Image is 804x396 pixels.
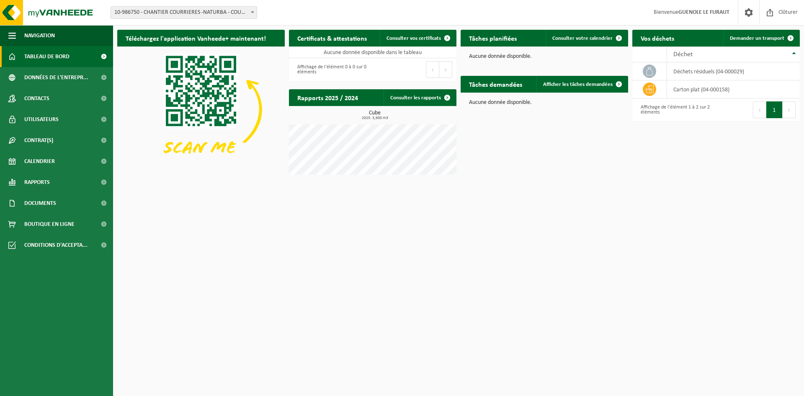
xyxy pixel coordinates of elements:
h2: Vos déchets [632,30,683,46]
span: 10-986750 - CHANTIER COURRIERES -NATURBA - COURRIERES [111,6,257,19]
button: Next [783,101,796,118]
button: Next [439,61,452,78]
button: Previous [753,101,766,118]
button: 1 [766,101,783,118]
span: Conditions d'accepta... [24,235,88,256]
h2: Téléchargez l'application Vanheede+ maintenant! [117,30,274,46]
p: Aucune donnée disponible. [469,100,620,106]
h2: Certificats & attestations [289,30,375,46]
span: Consulter vos certificats [387,36,441,41]
a: Consulter votre calendrier [546,30,627,47]
span: Documents [24,193,56,214]
a: Demander un transport [723,30,799,47]
td: déchets résiduels (04-000029) [667,62,800,80]
td: carton plat (04-000158) [667,80,800,98]
span: Contrat(s) [24,130,53,151]
span: Données de l'entrepr... [24,67,88,88]
strong: GUENOLE LE FURAUT [678,9,729,16]
span: Boutique en ligne [24,214,75,235]
img: Download de VHEPlus App [117,47,285,172]
h2: Rapports 2025 / 2024 [289,89,366,106]
span: Utilisateurs [24,109,59,130]
h2: Tâches demandées [461,76,531,92]
h2: Tâches planifiées [461,30,525,46]
a: Afficher les tâches demandées [536,76,627,93]
td: Aucune donnée disponible dans le tableau [289,47,456,58]
h3: Cube [293,110,456,120]
a: Consulter vos certificats [380,30,456,47]
button: Previous [426,61,439,78]
span: Demander un transport [730,36,784,41]
span: Contacts [24,88,49,109]
a: Consulter les rapports [384,89,456,106]
span: Consulter votre calendrier [552,36,613,41]
p: Aucune donnée disponible. [469,54,620,60]
span: Tableau de bord [24,46,70,67]
span: Calendrier [24,151,55,172]
span: Navigation [24,25,55,46]
span: Rapports [24,172,50,193]
span: Afficher les tâches demandées [543,82,613,87]
span: 2025: 3,600 m3 [293,116,456,120]
span: 10-986750 - CHANTIER COURRIERES -NATURBA - COURRIERES [111,7,257,18]
div: Affichage de l'élément 1 à 2 sur 2 éléments [636,101,712,119]
div: Affichage de l'élément 0 à 0 sur 0 éléments [293,60,368,79]
span: Déchet [673,51,693,58]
